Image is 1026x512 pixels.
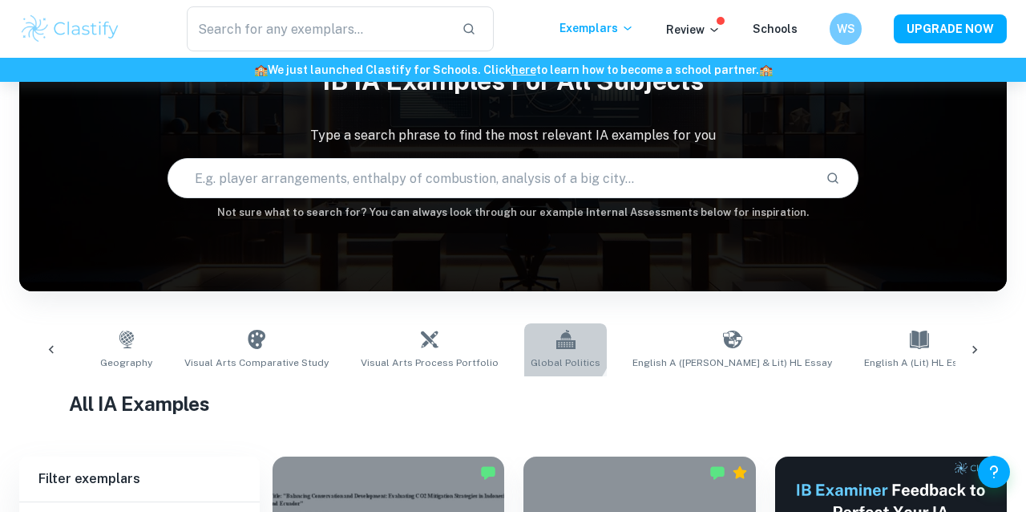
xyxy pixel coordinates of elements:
[254,63,268,76] span: 🏫
[19,205,1007,221] h6: Not sure what to search for? You can always look through our example Internal Assessments below f...
[732,465,748,481] div: Premium
[978,456,1010,488] button: Help and Feedback
[100,356,152,370] span: Geography
[19,13,121,45] img: Clastify logo
[531,356,600,370] span: Global Politics
[19,457,260,502] h6: Filter exemplars
[559,19,634,37] p: Exemplars
[511,63,536,76] a: here
[666,21,721,39] p: Review
[759,63,773,76] span: 🏫
[819,165,846,192] button: Search
[69,389,958,418] h1: All IA Examples
[830,13,862,45] button: WS
[168,156,813,201] input: E.g. player arrangements, enthalpy of combustion, analysis of a big city...
[480,465,496,481] img: Marked
[361,356,499,370] span: Visual Arts Process Portfolio
[184,356,329,370] span: Visual Arts Comparative Study
[864,356,974,370] span: English A (Lit) HL Essay
[837,20,855,38] h6: WS
[19,126,1007,145] p: Type a search phrase to find the most relevant IA examples for you
[894,14,1007,43] button: UPGRADE NOW
[753,22,798,35] a: Schools
[187,6,449,51] input: Search for any exemplars...
[632,356,832,370] span: English A ([PERSON_NAME] & Lit) HL Essay
[3,61,1023,79] h6: We just launched Clastify for Schools. Click to learn how to become a school partner.
[709,465,725,481] img: Marked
